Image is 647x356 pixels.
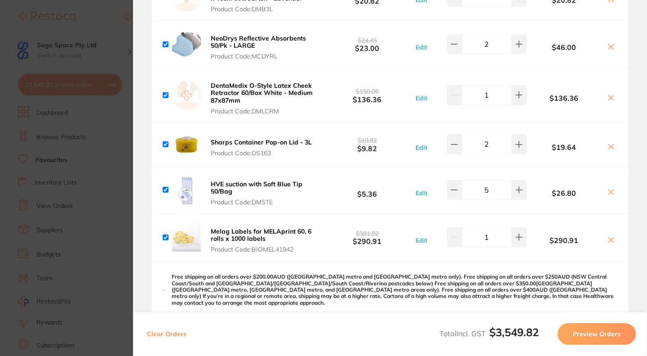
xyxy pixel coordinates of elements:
[211,5,319,13] span: Product Code: DMB3L
[322,136,412,153] b: $9.82
[211,227,311,243] b: Melag Labels for MELAprint 60, 6 rolls x 1000 labels
[322,181,412,198] b: $5.36
[172,30,201,59] img: cXdtZm1tcg
[172,223,201,252] img: Z2FyejR4bw
[527,143,601,151] b: $19.64
[358,36,377,45] span: $24.45
[172,81,201,110] img: empty.jpg
[211,53,319,60] span: Product Code: MCDYRL
[211,81,313,104] b: DentaMedix O-Style Latex Cheek Retractor 60/Box White - Medium 87x87mm
[527,236,601,244] b: $290.91
[413,189,430,197] button: Edit
[211,198,319,206] span: Product Code: DMSTE
[211,34,306,50] b: NeoDrys Reflective Absorbents 50/Pk - LARGE
[413,144,430,152] button: Edit
[356,230,379,238] span: $381.82
[413,236,430,244] button: Edit
[489,325,539,339] b: $3,549.82
[558,323,636,345] button: Preview Orders
[172,176,201,204] img: ajNmbXFqbQ
[144,323,189,345] button: Clear Orders
[208,227,322,253] button: Melag Labels for MELAprint 60, 6 rolls x 1000 labels Product Code:BIOMEL41942
[211,108,319,115] span: Product Code: DMLCRM
[358,136,377,144] span: $10.82
[439,329,539,338] span: Total Incl. GST
[211,138,312,146] b: Sharps Container Pop-on Lid - 3L
[322,87,412,104] b: $136.36
[527,189,601,197] b: $26.80
[322,229,412,246] b: $290.91
[172,274,617,306] p: Free shipping on all orders over $200.00AUD ([GEOGRAPHIC_DATA] metro and [GEOGRAPHIC_DATA] metro ...
[208,180,322,206] button: HVE suction with Soft Blue Tip 50/Bag Product Code:DMSTE
[211,149,312,157] span: Product Code: DS163
[356,87,379,95] span: $150.00
[527,94,601,102] b: $136.36
[211,180,302,195] b: HVE suction with Soft Blue Tip 50/Bag
[527,43,601,51] b: $46.00
[413,43,430,51] button: Edit
[208,81,322,115] button: DentaMedix O-Style Latex Cheek Retractor 60/Box White - Medium 87x87mm Product Code:DMLCRM
[211,246,319,253] span: Product Code: BIOMEL41942
[208,138,315,157] button: Sharps Container Pop-on Lid - 3L Product Code:DS163
[413,94,430,102] button: Edit
[172,130,201,159] img: NW5wM3NnaA
[208,34,322,60] button: NeoDrys Reflective Absorbents 50/Pk - LARGE Product Code:MCDYRL
[322,36,412,53] b: $23.00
